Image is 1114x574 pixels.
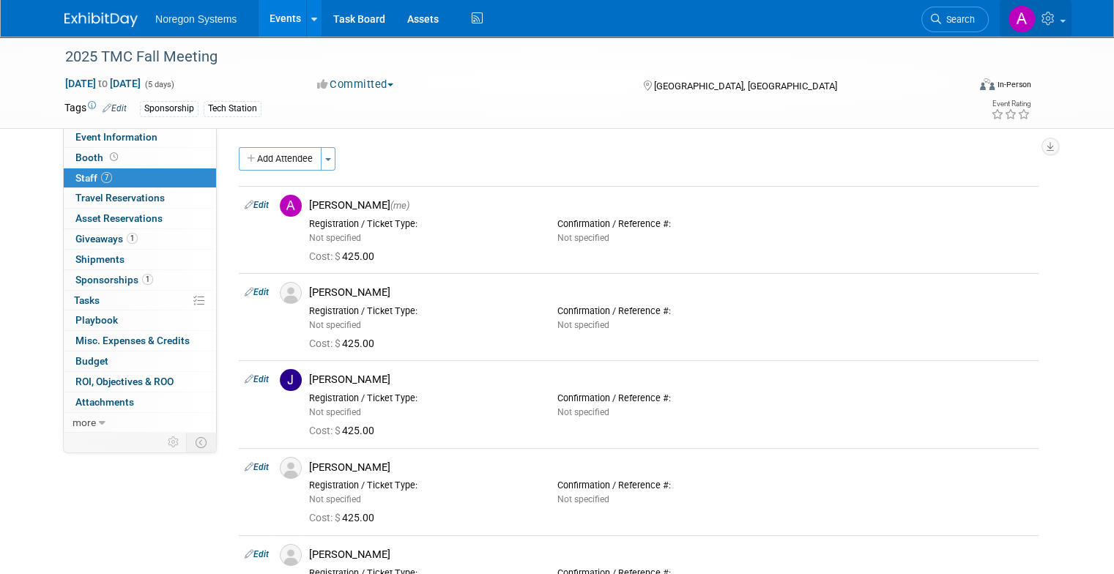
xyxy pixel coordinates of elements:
[245,549,269,559] a: Edit
[921,7,989,32] a: Search
[75,396,134,408] span: Attachments
[64,168,216,188] a: Staff7
[309,480,535,491] div: Registration / Ticket Type:
[73,417,96,428] span: more
[64,77,141,90] span: [DATE] [DATE]
[280,544,302,566] img: Associate-Profile-5.png
[980,78,995,90] img: Format-Inperson.png
[309,338,342,349] span: Cost: $
[64,291,216,310] a: Tasks
[204,101,261,116] div: Tech Station
[245,287,269,297] a: Edit
[60,44,949,70] div: 2025 TMC Fall Meeting
[309,392,535,404] div: Registration / Ticket Type:
[64,270,216,290] a: Sponsorships1
[64,127,216,147] a: Event Information
[144,80,174,89] span: (5 days)
[557,494,609,504] span: Not specified
[239,147,322,171] button: Add Attendee
[245,200,269,210] a: Edit
[309,548,1033,562] div: [PERSON_NAME]
[64,351,216,371] a: Budget
[309,320,361,330] span: Not specified
[309,373,1033,387] div: [PERSON_NAME]
[557,480,784,491] div: Confirmation / Reference #:
[64,209,216,228] a: Asset Reservations
[155,13,237,25] span: Noregon Systems
[245,462,269,472] a: Edit
[309,512,342,523] span: Cost: $
[64,250,216,269] a: Shipments
[309,461,1033,474] div: [PERSON_NAME]
[309,425,342,436] span: Cost: $
[96,78,110,89] span: to
[64,392,216,412] a: Attachments
[75,172,112,184] span: Staff
[64,372,216,392] a: ROI, Objectives & ROO
[557,218,784,230] div: Confirmation / Reference #:
[101,172,112,183] span: 7
[309,338,380,349] span: 425.00
[309,233,361,243] span: Not specified
[75,253,125,265] span: Shipments
[309,494,361,504] span: Not specified
[557,320,609,330] span: Not specified
[280,282,302,304] img: Associate-Profile-5.png
[64,310,216,330] a: Playbook
[75,131,157,143] span: Event Information
[64,12,138,27] img: ExhibitDay
[245,374,269,384] a: Edit
[309,286,1033,299] div: [PERSON_NAME]
[309,198,1033,212] div: [PERSON_NAME]
[75,314,118,326] span: Playbook
[309,407,361,417] span: Not specified
[280,195,302,217] img: A.jpg
[75,192,165,204] span: Travel Reservations
[557,392,784,404] div: Confirmation / Reference #:
[75,212,163,224] span: Asset Reservations
[64,100,127,117] td: Tags
[103,103,127,113] a: Edit
[390,200,409,211] span: (me)
[64,148,216,168] a: Booth
[309,250,342,262] span: Cost: $
[1008,5,1036,33] img: Ali Connell
[557,233,609,243] span: Not specified
[64,229,216,249] a: Giveaways1
[309,512,380,523] span: 425.00
[161,433,187,452] td: Personalize Event Tab Strip
[941,14,975,25] span: Search
[187,433,217,452] td: Toggle Event Tabs
[75,274,153,286] span: Sponsorships
[309,250,380,262] span: 425.00
[107,152,121,163] span: Booth not reserved yet
[888,76,1031,98] div: Event Format
[75,335,190,346] span: Misc. Expenses & Credits
[64,331,216,351] a: Misc. Expenses & Credits
[140,101,198,116] div: Sponsorship
[991,100,1031,108] div: Event Rating
[997,79,1031,90] div: In-Person
[312,77,399,92] button: Committed
[557,407,609,417] span: Not specified
[127,233,138,244] span: 1
[75,355,108,367] span: Budget
[74,294,100,306] span: Tasks
[64,413,216,433] a: more
[654,81,837,92] span: [GEOGRAPHIC_DATA], [GEOGRAPHIC_DATA]
[75,233,138,245] span: Giveaways
[309,425,380,436] span: 425.00
[75,152,121,163] span: Booth
[309,305,535,317] div: Registration / Ticket Type:
[309,218,535,230] div: Registration / Ticket Type:
[142,274,153,285] span: 1
[280,369,302,391] img: J.jpg
[557,305,784,317] div: Confirmation / Reference #:
[75,376,174,387] span: ROI, Objectives & ROO
[64,188,216,208] a: Travel Reservations
[280,457,302,479] img: Associate-Profile-5.png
